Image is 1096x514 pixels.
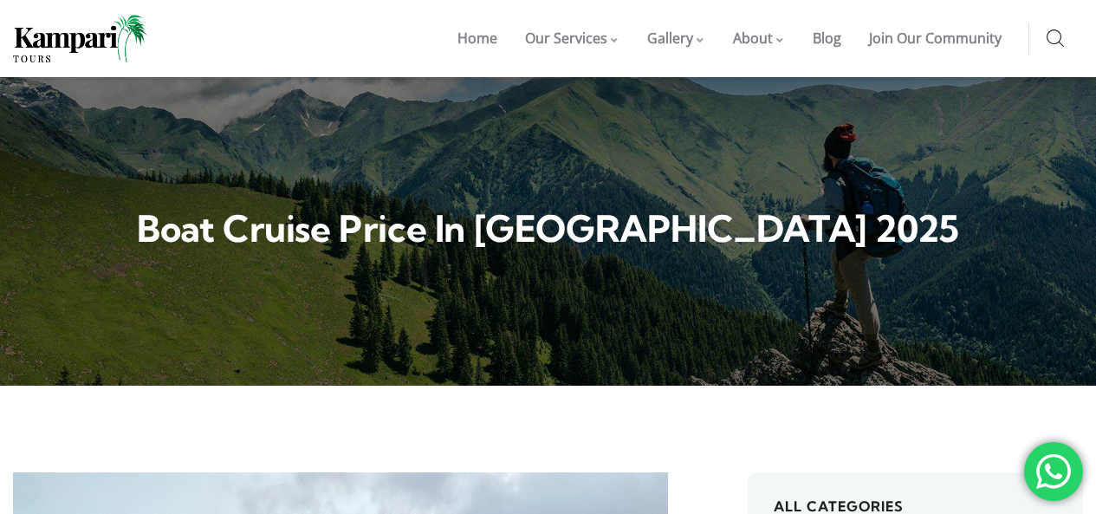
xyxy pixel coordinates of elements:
[525,29,607,48] span: Our Services
[457,29,497,48] span: Home
[733,29,773,48] span: About
[647,29,693,48] span: Gallery
[39,207,1058,251] h2: Boat cruise price in [GEOGRAPHIC_DATA] 2025
[1024,442,1083,501] div: 'Chat
[13,15,147,62] img: Home
[869,29,1002,48] span: Join Our Community
[813,29,841,48] span: Blog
